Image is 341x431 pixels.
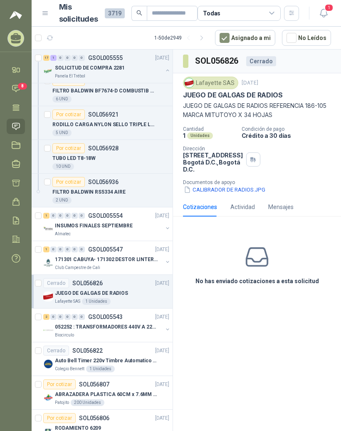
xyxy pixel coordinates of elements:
[43,66,53,76] img: Company Logo
[55,391,158,399] p: ABRAZADERA PLASTICA 60CM x 7.6MM ANCHA
[136,10,142,16] span: search
[52,130,72,136] div: 5 UND
[52,87,156,95] p: FILTRO BALDWIN BF7674-D COMBUSTIB ALZ01
[52,177,85,187] div: Por cotizar
[43,258,53,268] img: Company Logo
[32,72,173,106] a: Por cotizarSOL056917FILTRO BALDWIN BF7674-D COMBUSTIB ALZ016 UND
[183,132,185,139] p: 1
[52,188,126,196] p: FILTRO BALDWIN RS5334 AIRE
[55,222,133,230] p: INSUMOS FINALES SEPTIEMBRE
[183,146,243,152] p: Dirección
[57,55,64,61] div: 0
[88,55,123,61] p: GSOL005555
[72,55,78,61] div: 0
[324,4,334,12] span: 1
[72,314,78,320] div: 0
[242,132,338,139] p: Crédito a 30 días
[88,179,119,185] p: SOL056936
[32,376,173,410] a: Por cotizarSOL056807[DATE] Company LogoABRAZADERA PLASTICA 60CM x 7.6MM ANCHAPatojito200 Unidades
[57,213,64,219] div: 0
[195,277,319,286] h3: No has enviado cotizaciones a esta solicitud
[195,55,240,67] h3: SOL056826
[79,381,109,387] p: SOL056807
[55,332,74,339] p: Biocirculo
[79,415,109,421] p: SOL056806
[183,185,266,194] button: CALIBRADOR DE RADIOS.JPG
[64,314,71,320] div: 0
[55,64,125,72] p: SOLICITUD DE COMPRA 2281
[50,213,57,219] div: 0
[155,414,169,422] p: [DATE]
[55,264,100,271] p: Club Campestre de Cali
[43,244,171,271] a: 1 0 0 0 0 0 GSOL005547[DATE] Company Logo171301 CABUYA- 171302 DESTOR LINTER- 171305 PINZAClub Ca...
[55,231,71,237] p: Almatec
[55,256,158,264] p: 171301 CABUYA- 171302 DESTOR LINTER- 171305 PINZA
[43,53,171,80] a: 17 1 0 0 0 0 GSOL005555[DATE] Company LogoSOLICITUD DE COMPRA 2281Panela El Trébol
[50,247,57,252] div: 0
[72,348,103,354] p: SOL056822
[43,211,171,237] a: 1 0 0 0 0 0 GSOL005554[DATE] Company LogoINSUMOS FINALES SEPTIEMBREAlmatec
[43,413,76,423] div: Por cotizar
[88,112,119,117] p: SOL056921
[52,110,85,120] div: Por cotizar
[64,213,71,219] div: 0
[43,291,53,301] img: Company Logo
[55,357,158,365] p: Auto Bell Timer 220v Timbre Automatico Para Colegios, Indust
[268,202,294,212] div: Mensajes
[32,140,173,174] a: Por cotizarSOL056928TUBO LED T8-18W10 UND
[203,9,220,18] div: Todas
[55,323,158,331] p: 052252 : TRANSFORMADORES 440V A 220 V
[43,213,49,219] div: 1
[242,79,258,87] p: [DATE]
[43,312,171,339] a: 2 0 0 0 0 0 GSOL005543[DATE] Company Logo052252 : TRANSFORMADORES 440V A 220 VBiocirculo
[187,132,213,139] div: Unidades
[43,247,49,252] div: 1
[155,212,169,220] p: [DATE]
[155,313,169,321] p: [DATE]
[52,143,85,153] div: Por cotizar
[50,55,57,61] div: 1
[86,366,115,372] div: 1 Unidades
[88,78,119,84] p: SOL056917
[88,247,123,252] p: GSOL005547
[57,247,64,252] div: 0
[79,247,85,252] div: 0
[154,31,208,45] div: 1 - 50 de 2949
[64,55,71,61] div: 0
[50,314,57,320] div: 0
[52,197,72,204] div: 2 UND
[43,379,76,389] div: Por cotizar
[43,278,69,288] div: Cerrado
[55,289,128,297] p: JUEGO DE GALGAS DE RADIOS
[43,393,53,403] img: Company Logo
[88,213,123,219] p: GSOL005554
[72,213,78,219] div: 0
[52,163,74,170] div: 10 UND
[183,126,235,132] p: Cantidad
[155,54,169,62] p: [DATE]
[52,121,156,129] p: RODILLO CARGA NYLON SELLO TRIPLE LABERINTO DE 4.1/2 X 9,1/2 REF /B114-CIN-650-EE, USO BANDA DE 24"
[43,359,53,369] img: Company Logo
[52,96,72,102] div: 6 UND
[72,247,78,252] div: 0
[215,30,275,46] button: Asignado a mi
[155,246,169,254] p: [DATE]
[55,366,84,372] p: Colegio Bennett
[71,399,104,406] div: 200 Unidades
[282,30,331,46] button: No Leídos
[88,314,123,320] p: GSOL005543
[183,91,283,100] p: JUEGO DE GALGAS DE RADIOS
[246,56,276,66] div: Cerrado
[155,381,169,389] p: [DATE]
[155,347,169,355] p: [DATE]
[79,314,85,320] div: 0
[105,8,125,18] span: 3719
[183,77,238,89] div: Lafayette SAS
[32,275,173,309] a: CerradoSOL056826[DATE] Company LogoJUEGO DE GALGAS DE RADIOSLafayette SAS1 Unidades
[57,314,64,320] div: 0
[55,399,69,406] p: Patojito
[183,101,331,120] p: JUEGO DE GALGAS DE RADIOS REFERENCIA 186-105 MARCA MITUTOYO X 34 HOJAS
[155,279,169,287] p: [DATE]
[72,280,103,286] p: SOL056826
[43,55,49,61] div: 17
